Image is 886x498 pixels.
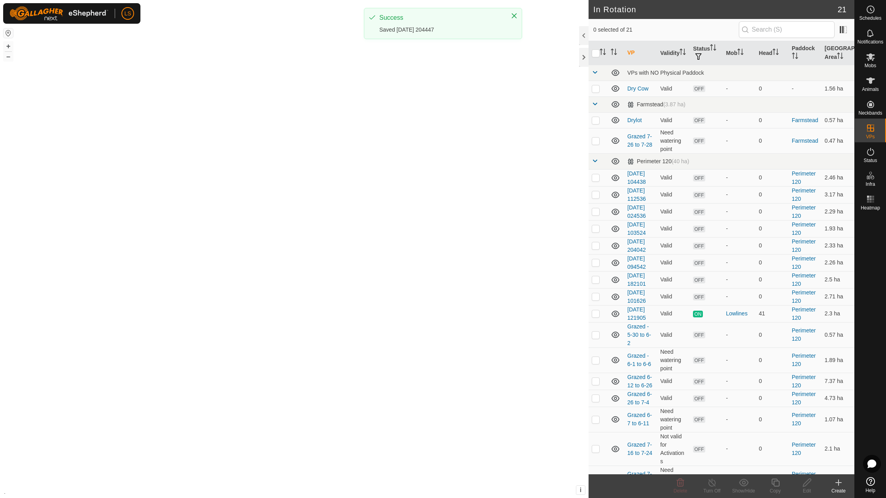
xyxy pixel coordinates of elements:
td: 0 [756,271,789,288]
td: 0 [756,407,789,432]
div: - [726,258,752,267]
td: 0 [756,466,789,491]
span: OFF [693,175,705,181]
a: Privacy Policy [263,488,293,495]
span: Infra [865,182,875,187]
span: OFF [693,260,705,266]
a: [DATE] 121905 [627,306,646,321]
button: – [4,52,13,61]
td: Need watering point [657,347,690,373]
td: 0 [756,81,789,96]
span: OFF [693,378,705,385]
td: Valid [657,390,690,407]
a: Perimeter 120 [792,353,816,367]
span: Schedules [859,16,881,21]
span: OFF [693,226,705,232]
a: [DATE] 024536 [627,204,646,219]
span: Animals [862,87,879,92]
span: OFF [693,294,705,300]
span: OFF [693,332,705,338]
td: Valid [657,169,690,186]
div: - [726,292,752,301]
a: Drylot [627,117,642,123]
td: Need watering point [657,407,690,432]
div: - [726,174,752,182]
div: Edit [791,487,823,494]
div: - [726,415,752,424]
td: Need watering point [657,466,690,491]
span: ON [693,311,702,317]
a: Perimeter 120 [792,255,816,270]
a: Contact Us [302,488,326,495]
td: Valid [657,322,690,347]
a: Perimeter 120 [792,187,816,202]
td: 0 [756,220,789,237]
a: Perimeter 120 [792,221,816,236]
a: [DATE] 104438 [627,170,646,185]
div: Success [379,13,503,23]
div: - [726,116,752,124]
div: - [726,394,752,402]
button: + [4,41,13,51]
div: Create [823,487,854,494]
a: Perimeter 120 [792,238,816,253]
p-sorticon: Activate to sort [680,50,686,56]
a: Perimeter 120 [792,471,816,485]
a: Grazed - 5-30 to 6-2 [627,323,651,346]
a: Perimeter 120 [792,327,816,342]
span: Heatmap [861,206,880,210]
button: i [576,486,585,494]
a: Perimeter 120 [792,289,816,304]
a: Perimeter 120 [792,306,816,321]
input: Search (S) [739,21,835,38]
td: 2.29 ha [822,203,854,220]
a: Grazed 6-26 to 7-4 [627,391,652,406]
a: Perimeter 120 [792,170,816,185]
a: Farmstead [792,117,818,123]
th: VP [624,41,657,65]
div: Copy [759,487,791,494]
td: 1.89 ha [822,347,854,373]
td: 1.07 ha [822,407,854,432]
td: Valid [657,288,690,305]
div: - [726,356,752,364]
p-sorticon: Activate to sort [737,50,744,56]
td: Valid [657,305,690,322]
div: Farmstead [627,101,685,108]
span: 21 [838,4,846,15]
p-sorticon: Activate to sort [611,50,617,56]
span: 0 selected of 21 [593,26,739,34]
td: 1.93 ha [822,220,854,237]
a: [DATE] 204042 [627,238,646,253]
td: 7.37 ha [822,373,854,390]
span: VPs [866,134,875,139]
th: Mob [723,41,755,65]
td: 2.5 ha [822,271,854,288]
a: [DATE] 094542 [627,255,646,270]
span: Notifications [858,40,883,44]
td: 0 [756,288,789,305]
th: Validity [657,41,690,65]
h2: In Rotation [593,5,838,14]
button: Reset Map [4,28,13,38]
div: - [726,85,752,93]
p-sorticon: Activate to sort [710,45,716,52]
span: Status [863,158,877,163]
td: Valid [657,220,690,237]
td: Valid [657,254,690,271]
div: Perimeter 120 [627,158,689,165]
td: Valid [657,112,690,128]
a: Grazed 6-7 to 6-11 [627,412,652,426]
span: OFF [693,117,705,124]
a: Farmstead [792,138,818,144]
td: 0.47 ha [822,128,854,153]
td: 0 [756,347,789,373]
td: 0 [756,186,789,203]
img: Gallagher Logo [9,6,108,21]
a: [DATE] 182101 [627,272,646,287]
td: 0 [756,432,789,466]
a: Perimeter 120 [792,391,816,406]
td: 0 [756,237,789,254]
th: Paddock [789,41,822,65]
div: Show/Hide [728,487,759,494]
